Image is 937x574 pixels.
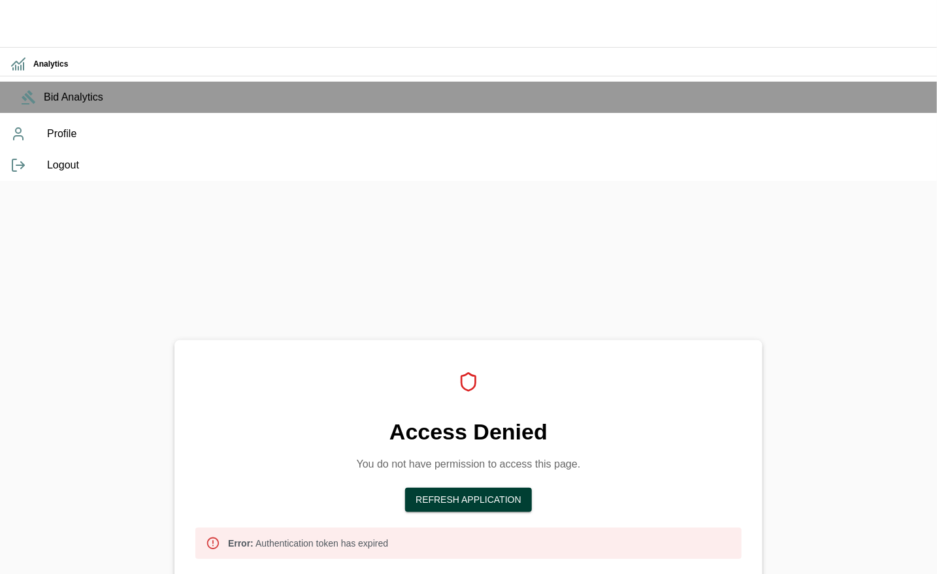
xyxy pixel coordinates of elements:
[228,538,254,549] strong: Error:
[47,157,927,173] span: Logout
[405,488,532,512] button: Refresh Application
[195,456,742,472] p: You do not have permission to access this page.
[195,419,742,446] h4: Access Denied
[44,89,927,105] span: Bid Analytics
[33,58,927,71] h6: Analytics
[47,126,927,142] span: Profile
[228,537,388,550] p: Authentication token has expired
